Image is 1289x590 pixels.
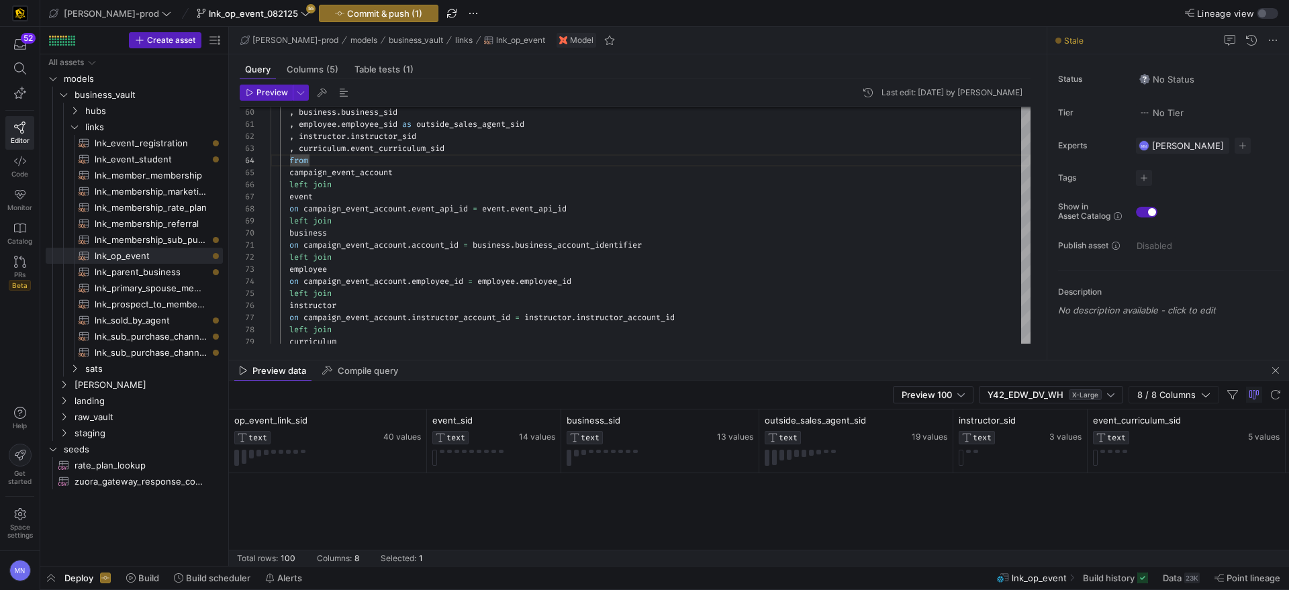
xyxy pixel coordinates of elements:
[1139,140,1149,151] div: MN
[570,36,593,45] span: Model
[46,135,223,151] div: Press SPACE to select this row.
[95,216,207,232] span: lnk_membership_referral​​​​​​​​​​
[524,312,571,323] span: instructor
[46,425,223,441] div: Press SPACE to select this row.
[1227,573,1280,583] span: Point lineage
[240,263,254,275] div: 73
[120,567,165,589] button: Build
[46,135,223,151] a: lnk_event_registration​​​​​​​​​​
[75,458,207,473] span: rate_plan_lookup​​​​​​
[7,203,32,211] span: Monitor
[46,151,223,167] div: Press SPACE to select this row.
[277,573,302,583] span: Alerts
[46,215,223,232] div: Press SPACE to select this row.
[289,252,308,262] span: left
[1058,202,1110,221] span: Show in Asset Catalog
[193,5,314,22] button: lnk_op_event_082125
[46,54,223,70] div: Press SPACE to select this row.
[46,264,223,280] div: Press SPACE to select this row.
[75,474,207,489] span: zuora_gateway_response_codes​​​​​​
[381,554,416,563] div: Selected:
[46,167,223,183] a: lnk_member_membership​​​​​​​​​​
[1077,567,1154,589] button: Build history
[510,240,515,250] span: .
[520,276,571,287] span: employee_id
[240,142,254,154] div: 63
[46,457,223,473] div: Press SPACE to select this row.
[95,264,207,280] span: lnk_parent_business​​​​​​​​​​
[240,179,254,191] div: 66
[5,2,34,25] a: https://storage.googleapis.com/y42-prod-data-exchange/images/uAsz27BndGEK0hZWDFeOjoxA7jCwgK9jE472...
[1049,432,1082,442] span: 3 values
[46,296,223,312] div: Press SPACE to select this row.
[75,409,221,425] span: raw_vault
[1107,433,1126,442] span: TEXT
[336,107,341,117] span: .
[412,312,510,323] span: instructor_account_id
[11,136,30,144] span: Editor
[559,36,567,44] img: undefined
[416,119,524,130] span: outside_sales_agent_sid
[567,415,620,426] span: business_sid
[95,345,207,360] span: lnk_sub_purchase_channel_weekly_forecast​​​​​​​​​​
[46,409,223,425] div: Press SPACE to select this row.
[313,215,332,226] span: join
[1069,389,1102,400] span: X-Large
[95,184,207,199] span: lnk_membership_marketing​​​​​​​​​​
[289,203,299,214] span: on
[1129,386,1219,403] button: 8 / 8 Columns
[289,143,294,154] span: ,
[237,554,278,563] div: Total rows:
[95,200,207,215] span: lnk_membership_rate_plan​​​​​​​​​​
[1137,389,1201,400] span: 8 / 8 Columns
[95,297,207,312] span: lnk_prospect_to_member_conversion​​​​​​​​​​
[1083,573,1135,583] span: Build history
[289,191,313,202] span: event
[5,217,34,250] a: Catalog
[1058,108,1125,117] span: Tier
[341,107,397,117] span: business_sid
[240,287,254,299] div: 75
[46,248,223,264] a: lnk_op_event​​​​​​​​​​
[1139,107,1150,118] img: No tier
[289,276,299,287] span: on
[902,389,952,400] span: Preview 100
[11,170,28,178] span: Code
[248,433,267,442] span: TEXT
[46,199,223,215] div: Press SPACE to select this row.
[881,88,1022,97] div: Last edit: [DATE] by [PERSON_NAME]
[1012,573,1067,583] span: lnk_op_event
[519,432,555,442] span: 14 values
[473,240,510,250] span: business
[5,116,34,150] a: Editor
[240,336,254,348] div: 79
[289,336,336,347] span: curriculum
[21,33,36,44] div: 52
[412,203,468,214] span: event_api_id
[347,32,381,48] button: models
[407,276,412,287] span: .
[912,432,947,442] span: 19 values
[717,432,753,442] span: 13 values
[959,415,1016,426] span: instructor_sid
[1139,74,1194,85] span: No Status
[455,36,473,45] span: links
[240,324,254,336] div: 78
[299,107,336,117] span: business
[240,106,254,118] div: 60
[452,32,476,48] button: links
[95,281,207,296] span: lnk_primary_spouse_member_grouping​​​​​​​​​​
[510,203,567,214] span: event_api_id
[346,143,350,154] span: .
[46,264,223,280] a: lnk_parent_business​​​​​​​​​​
[46,328,223,344] a: lnk_sub_purchase_channel_monthly_forecast​​​​​​​​​​
[1197,8,1254,19] span: Lineage view
[240,166,254,179] div: 65
[240,191,254,203] div: 67
[46,215,223,232] a: lnk_membership_referral​​​​​​​​​​
[571,312,576,323] span: .
[46,473,223,489] a: zuora_gateway_response_codes​​​​​​
[289,288,308,299] span: left
[245,65,271,74] span: Query
[350,36,377,45] span: models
